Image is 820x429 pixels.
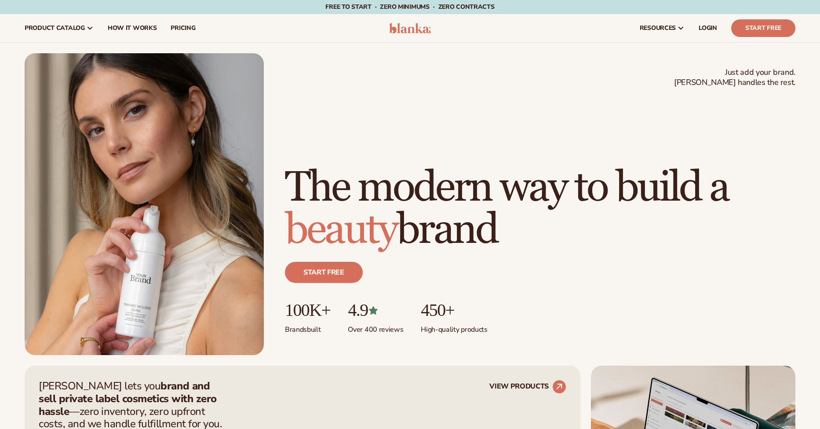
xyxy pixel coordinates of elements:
[633,14,692,42] a: resources
[489,380,566,394] a: VIEW PRODUCTS
[421,301,487,320] p: 450+
[25,53,264,355] img: Female holding tanning mousse.
[164,14,202,42] a: pricing
[285,301,330,320] p: 100K+
[285,167,795,251] h1: The modern way to build a brand
[348,301,403,320] p: 4.9
[389,23,431,33] img: logo
[421,320,487,334] p: High-quality products
[325,3,494,11] span: Free to start · ZERO minimums · ZERO contracts
[348,320,403,334] p: Over 400 reviews
[285,262,363,283] a: Start free
[18,14,101,42] a: product catalog
[285,204,397,256] span: beauty
[674,67,795,88] span: Just add your brand. [PERSON_NAME] handles the rest.
[692,14,724,42] a: LOGIN
[285,320,330,334] p: Brands built
[640,25,676,32] span: resources
[731,19,795,37] a: Start Free
[101,14,164,42] a: How It Works
[25,25,85,32] span: product catalog
[39,379,217,418] strong: brand and sell private label cosmetics with zero hassle
[699,25,717,32] span: LOGIN
[171,25,195,32] span: pricing
[108,25,157,32] span: How It Works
